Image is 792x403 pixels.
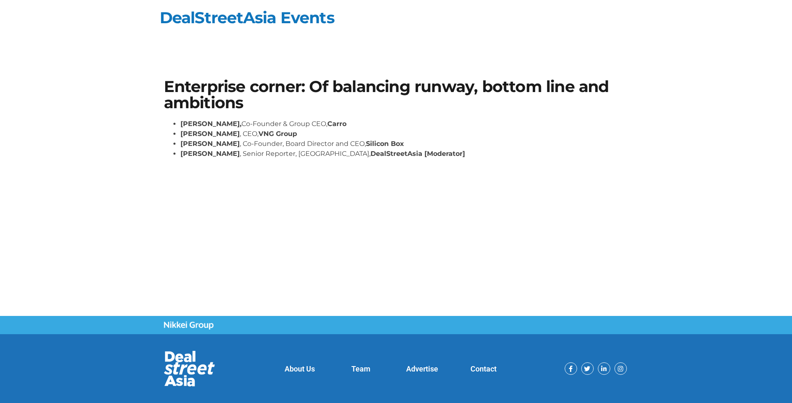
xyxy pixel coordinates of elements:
[470,364,497,373] a: Contact
[327,120,346,128] strong: Carro
[285,364,315,373] a: About Us
[164,79,629,111] h1: Enterprise corner: Of balancing runway, bottom line and ambitions
[351,364,370,373] a: Team
[366,140,404,148] strong: Silicon Box
[180,129,629,139] li: , CEO,
[180,139,629,149] li: , Co-Founder, Board Director and CEO,
[180,130,240,138] strong: [PERSON_NAME]
[406,364,438,373] a: Advertise
[180,149,629,159] li: , Senior Reporter, [GEOGRAPHIC_DATA],
[164,321,214,330] img: Nikkei Group
[180,120,241,128] strong: [PERSON_NAME],
[258,130,297,138] strong: VNG Group
[370,150,465,158] strong: DealStreetAsia [Moderator]
[180,119,629,129] li: Co-Founder & Group CEO,
[160,8,334,27] a: DealStreetAsia Events
[180,150,240,158] strong: [PERSON_NAME]
[180,140,240,148] strong: [PERSON_NAME]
